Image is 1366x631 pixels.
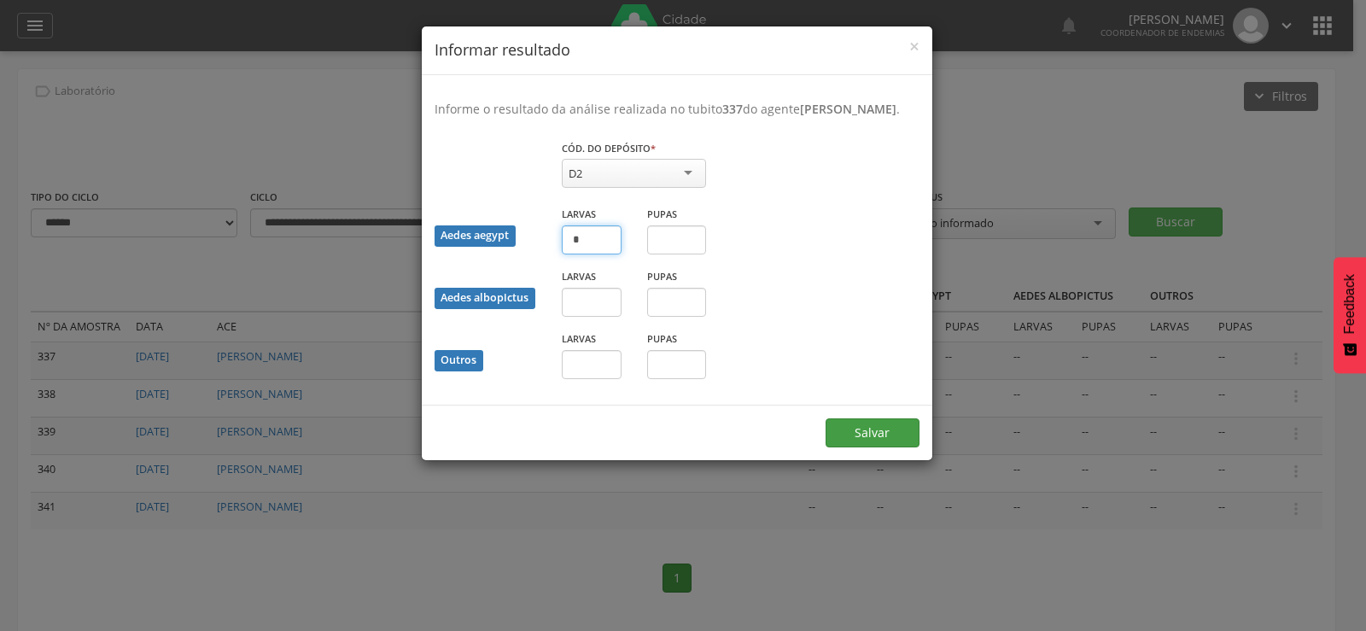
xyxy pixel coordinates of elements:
div: Outros [435,350,483,371]
label: Larvas [562,270,596,283]
b: [PERSON_NAME] [800,101,896,117]
label: Pupas [647,270,677,283]
button: Close [909,38,919,56]
label: Larvas [562,207,596,221]
label: Cód. do depósito [562,142,656,155]
h4: Informar resultado [435,39,919,61]
span: × [909,34,919,58]
div: Aedes albopictus [435,288,535,309]
label: Pupas [647,207,677,221]
p: Informe o resultado da análise realizada no tubito do agente . [435,101,919,118]
b: 337 [722,101,743,117]
button: Feedback - Mostrar pesquisa [1334,257,1366,373]
div: Aedes aegypt [435,225,516,247]
span: Feedback [1342,274,1357,334]
button: Salvar [826,418,919,447]
label: Pupas [647,332,677,346]
div: D2 [569,166,582,181]
label: Larvas [562,332,596,346]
